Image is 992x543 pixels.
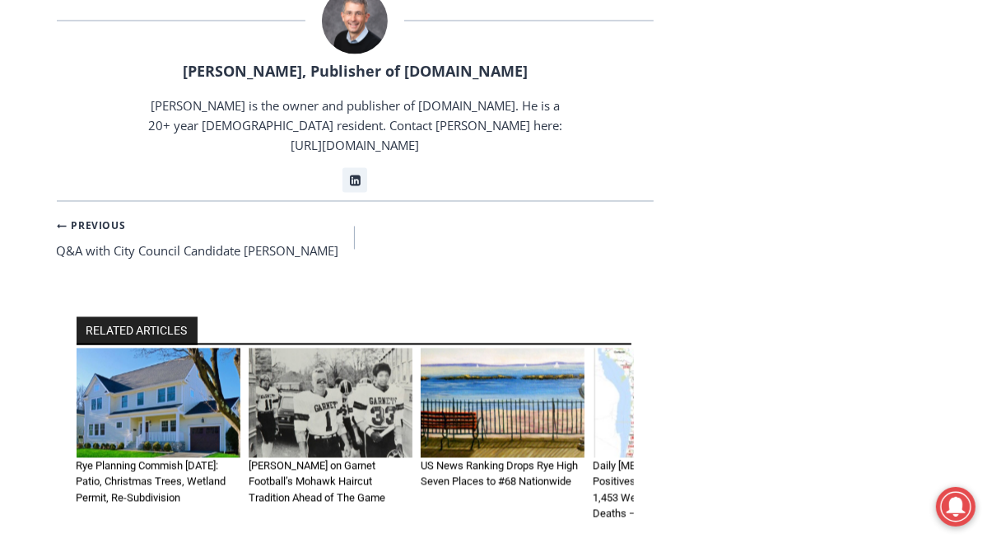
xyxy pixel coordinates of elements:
[57,215,356,261] a: PreviousQ&A with City Council Candidate [PERSON_NAME]
[77,317,198,345] h2: RELATED ARTICLES
[146,96,564,156] p: [PERSON_NAME] is the owner and publisher of [DOMAIN_NAME]. He is a 20+ year [DEMOGRAPHIC_DATA] re...
[593,349,757,458] img: Coronavirus_WCMunCount_0915-page-001
[593,460,752,521] a: Daily [MEDICAL_DATA] Count: 230 Positives in [GEOGRAPHIC_DATA]; 1,453 Westchester Resident Deaths...
[183,62,528,82] a: [PERSON_NAME], Publisher of [DOMAIN_NAME]
[421,349,584,458] img: US News Ranking Drops Rye High Seven Places to #68 Nationwide
[77,460,226,504] a: Rye Planning Commish [DATE]: Patio, Christmas Trees, Wetland Permit, Re-Subdivision
[249,349,412,458] img: (PHOTO: Garnet football, 1980. Ex-Olympian and MLB star BJ Surhoff, Andy Ball, and the late great...
[57,215,654,261] nav: Posts
[249,460,385,504] a: [PERSON_NAME] on Garnet Football’s Mohawk Haircut Tradition Ahead of The Game
[77,349,240,458] img: Rye Planning Commish Tuesday: Patio, Christmas Trees, Wetland Permit, Re-Subdivision
[421,460,578,489] a: US News Ranking Drops Rye High Seven Places to #68 Nationwide
[57,218,126,234] small: Previous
